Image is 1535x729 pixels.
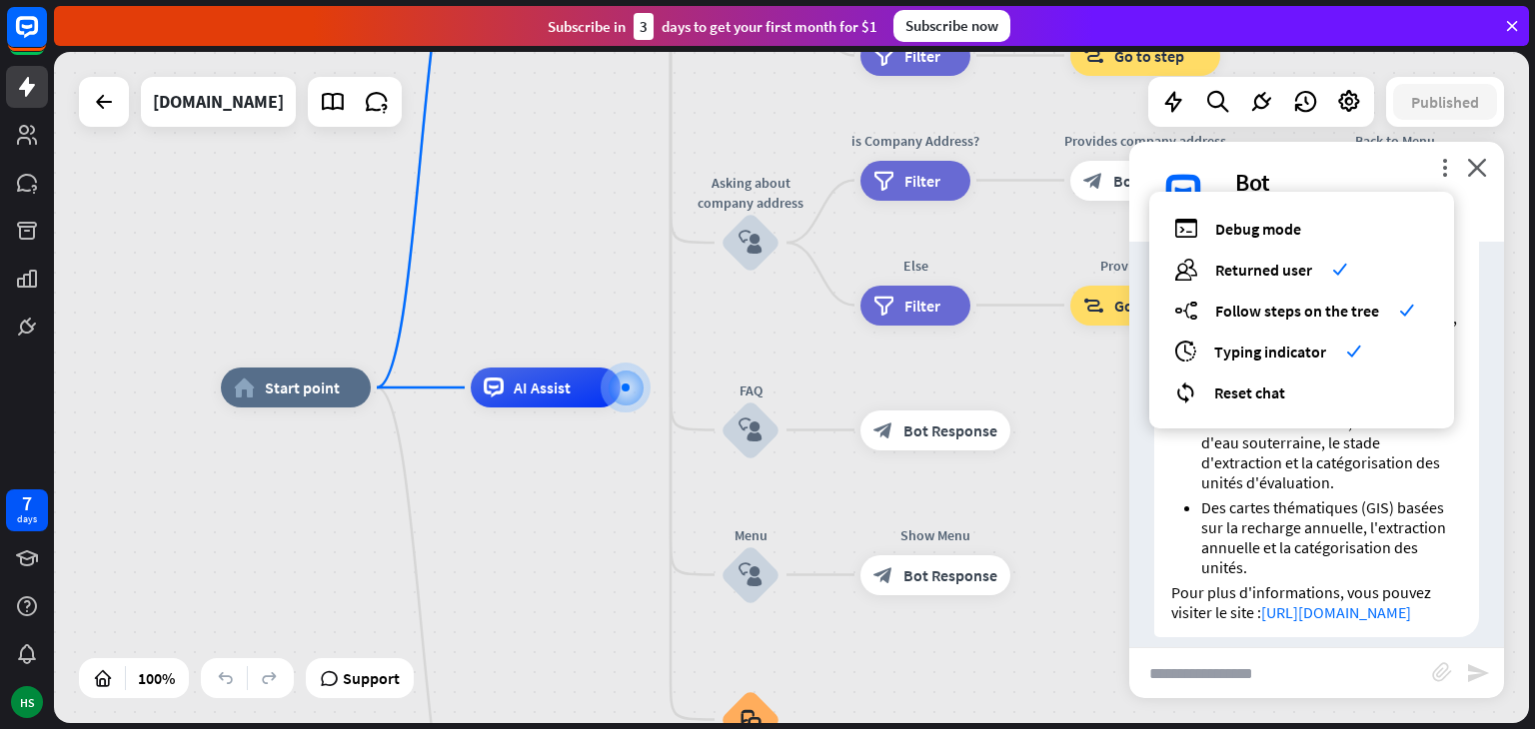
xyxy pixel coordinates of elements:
i: filter [873,296,894,316]
span: Follow steps on the tree [1215,301,1379,321]
div: Subscribe in days to get your first month for $1 [548,13,877,40]
span: AI Assist [514,377,571,397]
i: check [1399,303,1414,318]
div: Bot [1235,167,1480,198]
div: FAQ [691,380,810,400]
span: Bot Response [903,420,997,440]
i: reset_chat [1174,380,1197,403]
i: block_user_input [739,418,763,442]
span: Support [343,662,400,694]
i: more_vert [1435,158,1454,177]
span: Go to step [1114,46,1184,66]
div: Else [845,256,985,276]
i: close [1467,158,1487,177]
i: block_bot_response [873,565,893,585]
i: check [1346,344,1361,359]
div: HS [11,686,43,718]
div: ingres.iith.ac.in [153,77,284,127]
a: [URL][DOMAIN_NAME] [1261,602,1411,622]
div: Asking about company address [691,173,810,213]
i: home_2 [234,377,255,397]
span: Returned user [1215,260,1312,280]
div: Provides email [1055,256,1235,276]
li: La recharge annuelle en eau souterraine, les ressources extractibles annuelles, l'extraction d'ea... [1201,372,1462,492]
span: Debug mode [1215,219,1301,239]
div: days [17,512,37,526]
span: Typing indicator [1214,342,1326,362]
button: Open LiveChat chat widget [16,8,76,68]
span: Filter [904,46,940,66]
div: Provides company address [1055,131,1235,151]
i: filter [873,171,894,191]
div: Subscribe now [893,10,1010,42]
li: Des cartes thématiques (GIS) basées sur la recharge annuelle, l'extraction annuelle et la catégor... [1201,497,1462,577]
div: Show Menu [845,525,1025,545]
i: builder_tree [1174,299,1198,322]
div: 7 [22,494,32,512]
span: Filter [904,296,940,316]
i: block_user_input [739,563,763,587]
p: Pour plus d'informations, vous pouvez visiter le site : [1171,582,1462,622]
div: 100% [132,662,181,694]
span: Filter [904,171,940,191]
i: archives [1174,340,1197,363]
i: block_bot_response [873,420,893,440]
span: Start point [265,377,340,397]
i: block_user_input [739,231,763,255]
a: 7 days [6,489,48,531]
span: Reset chat [1214,382,1285,402]
i: check [1332,262,1347,277]
i: block_bot_response [1083,171,1103,191]
i: filter [873,46,894,66]
div: Menu [691,525,810,545]
i: block_goto [1083,296,1104,316]
i: users [1174,258,1198,281]
button: Published [1393,84,1497,120]
span: Bot Response [1113,171,1207,191]
i: block_goto [1083,46,1104,66]
div: 3 [634,13,654,40]
i: debug [1174,217,1198,240]
i: send [1466,661,1490,685]
span: Go to step [1114,296,1184,316]
span: Bot Response [903,565,997,585]
div: is Company Address? [845,131,985,151]
div: Back to Menu [1305,131,1485,151]
i: block_attachment [1432,662,1452,682]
